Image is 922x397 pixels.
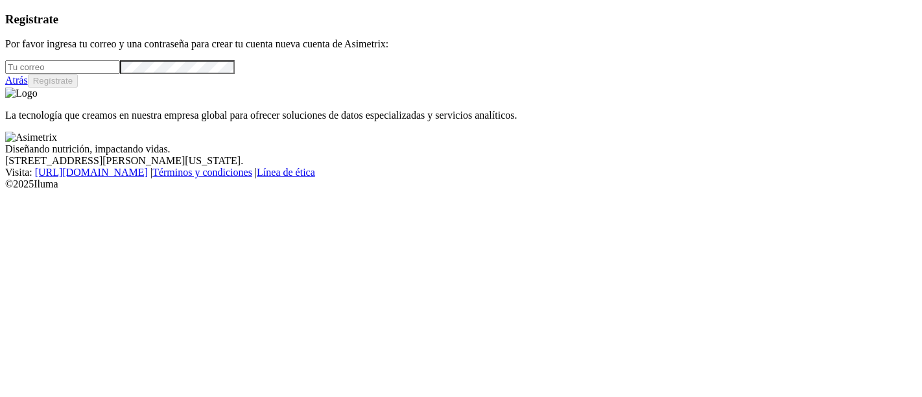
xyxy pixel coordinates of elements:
a: [URL][DOMAIN_NAME] [35,167,148,178]
a: Línea de ética [257,167,315,178]
input: Tu correo [5,60,120,74]
a: Atrás [5,75,28,86]
div: © 2025 Iluma [5,178,917,190]
div: Visita : | | [5,167,917,178]
img: Asimetrix [5,132,57,143]
div: [STREET_ADDRESS][PERSON_NAME][US_STATE]. [5,155,917,167]
p: Por favor ingresa tu correo y una contraseña para crear tu cuenta nueva cuenta de Asimetrix: [5,38,917,50]
button: Regístrate [28,74,78,88]
img: Logo [5,88,38,99]
h3: Registrate [5,12,917,27]
p: La tecnología que creamos en nuestra empresa global para ofrecer soluciones de datos especializad... [5,110,917,121]
a: Términos y condiciones [152,167,252,178]
div: Diseñando nutrición, impactando vidas. [5,143,917,155]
